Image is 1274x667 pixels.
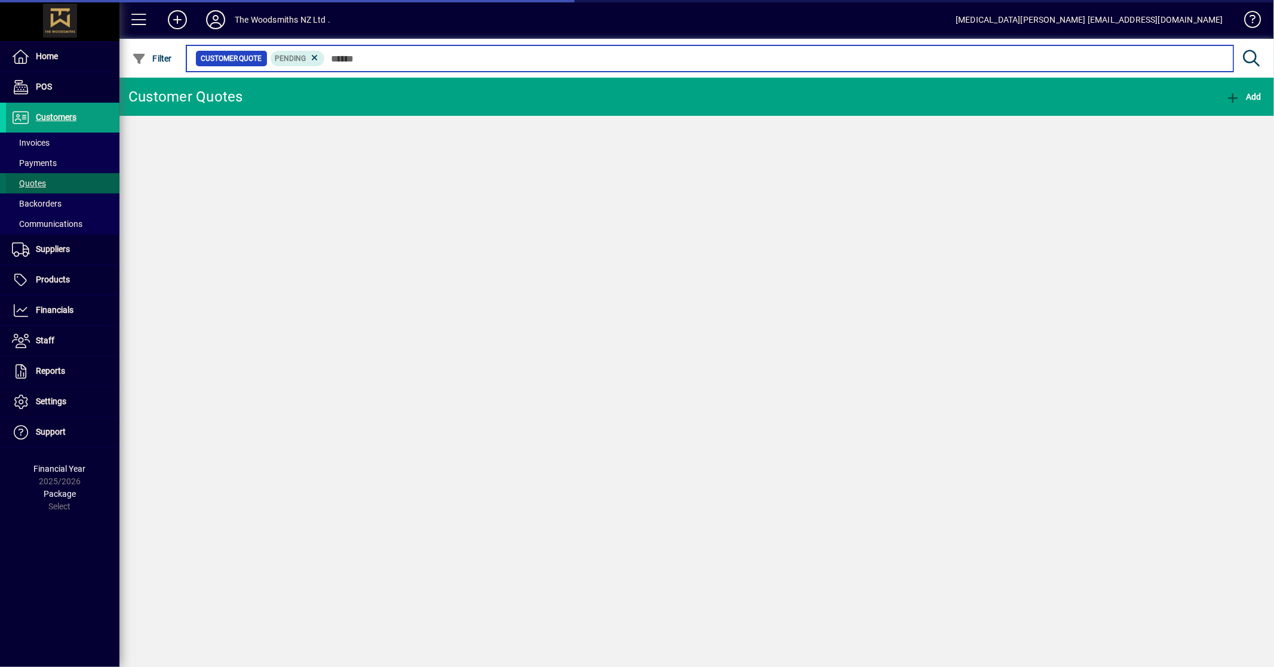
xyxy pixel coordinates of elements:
span: Support [36,427,66,437]
a: Invoices [6,133,119,153]
a: Backorders [6,193,119,214]
span: Products [36,275,70,284]
mat-chip: Pending Status: Pending [271,51,325,66]
div: Customer Quotes [128,87,243,106]
a: Communications [6,214,119,234]
span: Pending [275,54,306,63]
span: Quotes [12,179,46,188]
a: Staff [6,326,119,356]
button: Add [158,9,197,30]
button: Add [1223,86,1264,107]
button: Filter [129,48,175,69]
span: Financial Year [34,464,86,474]
a: Reports [6,356,119,386]
span: Package [44,489,76,499]
span: Add [1226,92,1261,102]
div: The Woodsmiths NZ Ltd . [235,10,330,29]
a: Quotes [6,173,119,193]
span: Reports [36,366,65,376]
span: Customers [36,112,76,122]
a: Knowledge Base [1235,2,1259,41]
span: Customer Quote [201,53,262,64]
span: Staff [36,336,54,345]
a: Payments [6,153,119,173]
span: Backorders [12,199,62,208]
span: Payments [12,158,57,168]
span: Settings [36,396,66,406]
a: POS [6,72,119,102]
span: Suppliers [36,244,70,254]
span: Financials [36,305,73,315]
a: Support [6,417,119,447]
a: Settings [6,387,119,417]
div: [MEDICAL_DATA][PERSON_NAME] [EMAIL_ADDRESS][DOMAIN_NAME] [956,10,1223,29]
a: Home [6,42,119,72]
a: Suppliers [6,235,119,265]
a: Products [6,265,119,295]
a: Financials [6,296,119,325]
span: Filter [132,54,172,63]
span: Invoices [12,138,50,147]
button: Profile [197,9,235,30]
span: Communications [12,219,82,229]
span: POS [36,82,52,91]
span: Home [36,51,58,61]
